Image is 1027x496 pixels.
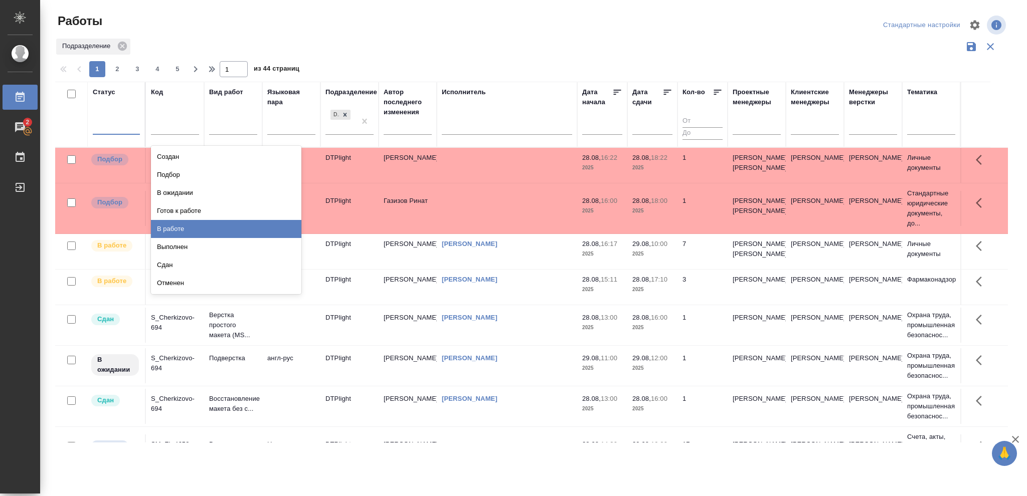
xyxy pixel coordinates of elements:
div: Исполнитель выполняет работу [90,239,140,253]
span: 2 [109,64,125,74]
td: [PERSON_NAME] [786,389,844,424]
div: Дата сдачи [632,87,662,107]
p: 16:00 [651,314,667,321]
p: В работе [97,276,126,286]
button: Здесь прячутся важные кнопки [970,148,994,172]
td: [PERSON_NAME] [728,348,786,383]
button: Здесь прячутся важные кнопки [970,434,994,458]
p: Восстановление макета без с... [209,394,257,414]
div: Можно подбирать исполнителей [90,439,140,453]
p: 17:10 [651,276,667,283]
p: 2025 [582,323,622,333]
div: S_Cherkizovo-694 [151,313,199,333]
p: [PERSON_NAME] [849,313,897,323]
td: [PERSON_NAME] [379,389,437,424]
div: Кол-во [682,87,705,97]
p: 28.08, [582,197,601,204]
p: 28.08, [632,154,651,161]
a: [PERSON_NAME] [442,395,497,402]
div: Можно подбирать исполнителей [90,196,140,209]
button: Здесь прячутся важные кнопки [970,234,994,258]
a: [PERSON_NAME] [442,276,497,283]
a: [PERSON_NAME] [442,354,497,362]
div: Менеджеры верстки [849,87,897,107]
p: 28.08, [632,395,651,402]
td: 1 [677,191,728,226]
div: SM_FL-4658 [151,439,199,449]
p: [PERSON_NAME] [849,439,897,449]
p: 2025 [582,163,622,173]
td: [PERSON_NAME] [786,270,844,305]
p: Восстановление макета средн... [209,439,257,459]
div: S_Cherkizovo-694 [151,353,199,373]
td: [PERSON_NAME] [728,389,786,424]
p: Фармаконадзор [907,275,955,285]
p: 16:00 [601,197,617,204]
p: 2025 [582,363,622,373]
td: [PERSON_NAME] [786,148,844,183]
td: [PERSON_NAME] [786,191,844,226]
span: Работы [55,13,102,29]
p: 28.08, [582,276,601,283]
td: 1 [677,348,728,383]
p: 28.08, [582,314,601,321]
div: Подразделение [325,87,377,97]
p: [PERSON_NAME], [PERSON_NAME] [733,196,781,216]
div: split button [881,18,963,33]
p: 10:00 [651,440,667,448]
p: 2025 [632,404,672,414]
input: От [682,115,723,128]
p: 29.08, [632,240,651,247]
div: В ожидании [151,184,301,202]
p: [PERSON_NAME] [849,394,897,404]
p: 29.08, [632,440,651,448]
p: 16:17 [601,240,617,247]
div: Исполнитель назначен, приступать к работе пока рано [90,353,140,377]
button: 4 [149,61,165,77]
td: DTPlight [320,308,379,343]
p: Сдан [97,314,114,324]
div: S_Cherkizovo-694 [151,394,199,414]
a: [PERSON_NAME] [442,240,497,247]
p: 28.08, [632,314,651,321]
p: В ожидании [97,355,133,375]
td: 7 [677,234,728,269]
td: 17 [677,434,728,469]
p: [PERSON_NAME] [849,239,897,249]
button: 🙏 [992,441,1017,466]
p: Подверстка [209,353,257,363]
td: DTPlight [320,270,379,305]
p: 2025 [632,163,672,173]
p: 16:22 [601,154,617,161]
div: Отменен [151,274,301,292]
td: [PERSON_NAME] [379,270,437,305]
div: Клиентские менеджеры [791,87,839,107]
p: 29.08, [632,354,651,362]
div: Выполнен [151,238,301,256]
td: [PERSON_NAME] [379,234,437,269]
span: 4 [149,64,165,74]
td: 1 [677,389,728,424]
p: 2025 [582,249,622,259]
div: Исполнитель выполняет работу [90,275,140,288]
p: В работе [97,240,126,251]
div: Код [151,87,163,97]
p: Подбор [97,441,122,451]
p: Охрана труда, промышленная безопаснос... [907,391,955,421]
button: Здесь прячутся важные кнопки [970,191,994,215]
p: 12:00 [651,354,667,362]
div: Дата начала [582,87,612,107]
p: [PERSON_NAME] [849,153,897,163]
p: Верстка простого макета (MS... [209,310,257,340]
span: 2 [20,117,35,127]
div: Можно подбирать исполнителей [90,153,140,166]
span: 🙏 [996,443,1013,464]
td: [PERSON_NAME] [379,148,437,183]
td: [PERSON_NAME] [728,270,786,305]
p: 29.08, [582,354,601,362]
div: Исполнитель [442,87,486,97]
p: Личные документы [907,239,955,259]
p: 2025 [632,249,672,259]
div: В работе [151,220,301,238]
div: Автор последнего изменения [384,87,432,117]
